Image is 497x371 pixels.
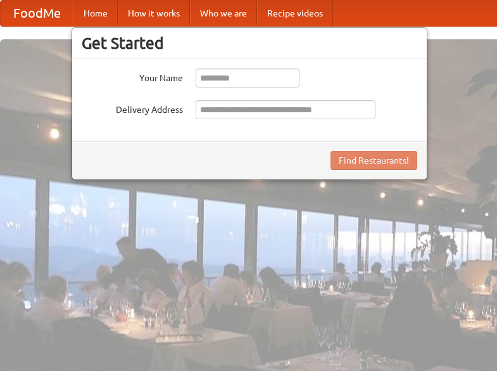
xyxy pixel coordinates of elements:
[1,1,73,26] a: FoodMe
[330,151,417,170] button: Find Restaurants!
[257,1,333,26] a: Recipe videos
[82,68,183,84] label: Your Name
[118,1,190,26] a: How it works
[73,1,118,26] a: Home
[190,1,257,26] a: Who we are
[82,34,417,53] h3: Get Started
[82,100,183,116] label: Delivery Address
